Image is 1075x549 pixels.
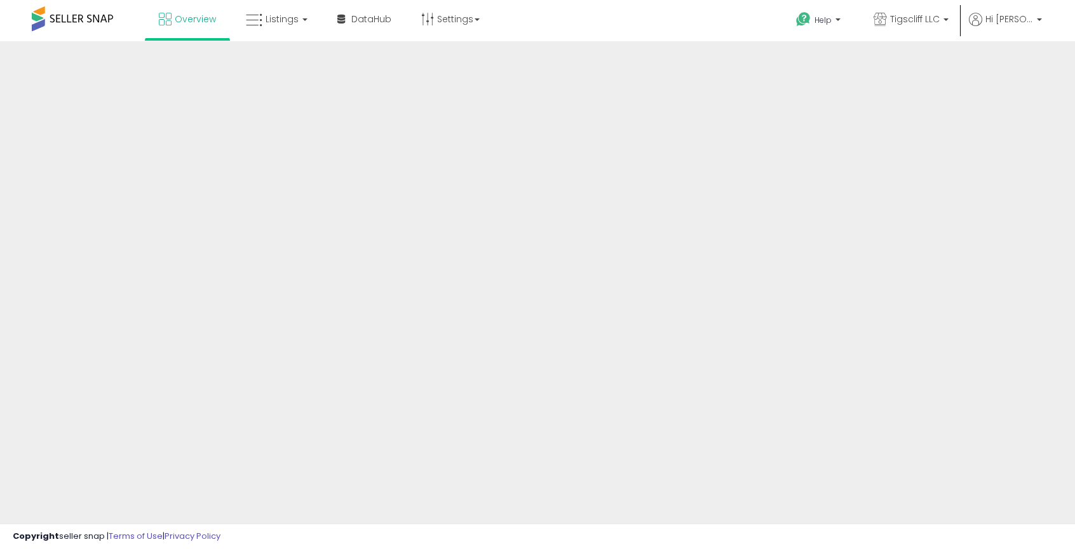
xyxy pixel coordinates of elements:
[13,530,59,542] strong: Copyright
[795,11,811,27] i: Get Help
[890,13,940,25] span: Tigscliff LLC
[815,15,832,25] span: Help
[969,13,1042,41] a: Hi [PERSON_NAME]
[985,13,1033,25] span: Hi [PERSON_NAME]
[13,531,220,543] div: seller snap | |
[175,13,216,25] span: Overview
[786,2,853,41] a: Help
[165,530,220,542] a: Privacy Policy
[266,13,299,25] span: Listings
[109,530,163,542] a: Terms of Use
[351,13,391,25] span: DataHub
